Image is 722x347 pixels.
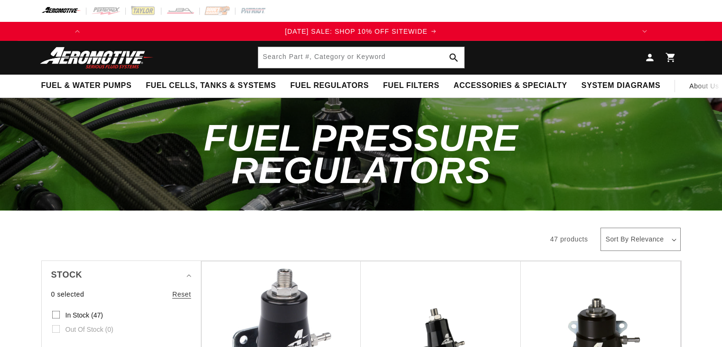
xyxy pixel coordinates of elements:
[139,75,283,97] summary: Fuel Cells, Tanks & Systems
[383,81,440,91] span: Fuel Filters
[66,325,113,334] span: Out of stock (0)
[66,311,103,319] span: In stock (47)
[376,75,447,97] summary: Fuel Filters
[290,81,368,91] span: Fuel Regulators
[581,81,660,91] span: System Diagrams
[41,81,132,91] span: Fuel & Water Pumps
[443,47,464,68] button: Search Part #, Category or Keyword
[87,26,635,37] div: Announcement
[38,47,156,69] img: Aeromotive
[34,75,139,97] summary: Fuel & Water Pumps
[172,289,191,299] a: Reset
[283,75,375,97] summary: Fuel Regulators
[285,28,427,35] span: [DATE] SALE: SHOP 10% OFF SITEWIDE
[51,261,191,289] summary: Stock (0 selected)
[18,22,705,41] slideshow-component: Translation missing: en.sections.announcements.announcement_bar
[574,75,667,97] summary: System Diagrams
[635,22,654,41] button: Translation missing: en.sections.announcements.next_announcement
[87,26,635,37] a: [DATE] SALE: SHOP 10% OFF SITEWIDE
[258,47,464,68] input: Search Part #, Category or Keyword
[146,81,276,91] span: Fuel Cells, Tanks & Systems
[87,26,635,37] div: 1 of 3
[454,81,567,91] span: Accessories & Specialty
[689,82,719,90] span: About Us
[68,22,87,41] button: Translation missing: en.sections.announcements.previous_announcement
[204,117,518,191] span: Fuel Pressure Regulators
[447,75,574,97] summary: Accessories & Specialty
[51,268,83,282] span: Stock
[51,289,84,299] span: 0 selected
[550,235,588,243] span: 47 products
